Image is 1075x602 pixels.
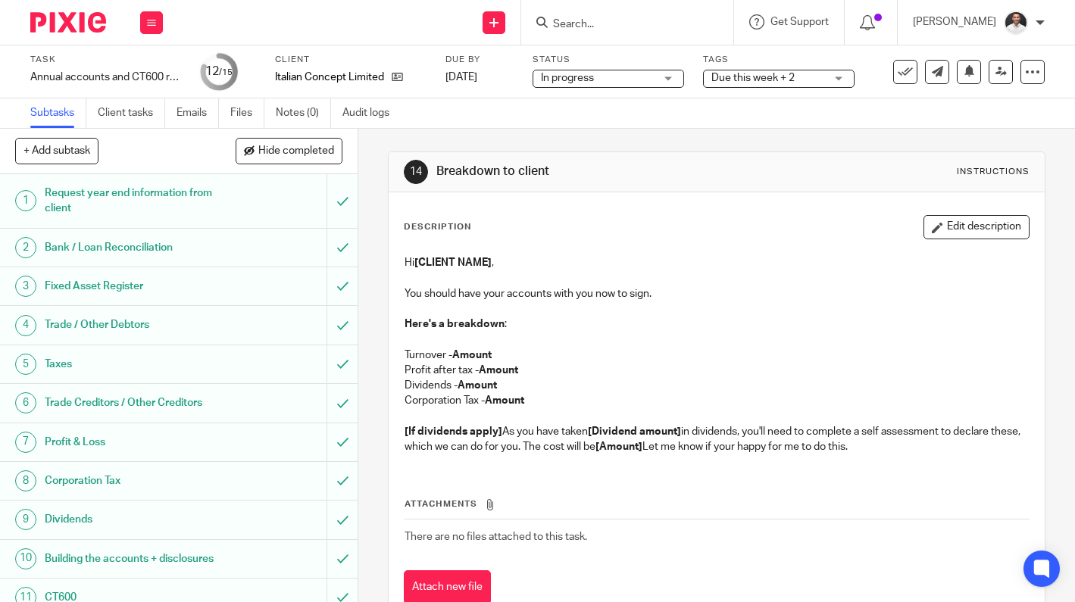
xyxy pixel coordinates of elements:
[445,72,477,83] span: [DATE]
[45,275,223,298] h1: Fixed Asset Register
[15,470,36,491] div: 8
[15,432,36,453] div: 7
[405,363,1028,378] p: Profit after tax -
[485,395,524,406] strong: Amount
[15,392,36,413] div: 6
[15,548,36,569] div: 10
[275,70,384,85] p: Italian Concept Limited
[45,508,223,531] h1: Dividends
[177,98,219,128] a: Emails
[595,441,642,452] strong: [Amount]
[1004,11,1028,35] img: dom%20slack.jpg
[404,221,471,233] p: Description
[275,54,427,66] label: Client
[15,315,36,336] div: 4
[276,98,331,128] a: Notes (0)
[30,54,182,66] label: Task
[15,190,36,211] div: 1
[703,54,855,66] label: Tags
[15,237,36,258] div: 2
[45,391,223,414] h1: Trade Creditors / Other Creditors
[541,73,594,83] span: In progress
[405,378,1028,393] p: Dividends -
[15,509,36,530] div: 9
[957,166,1030,178] div: Instructions
[711,73,795,83] span: Due this week + 2
[45,353,223,376] h1: Taxes
[405,500,477,508] span: Attachments
[452,350,492,360] strong: Amount
[15,276,36,297] div: 3
[230,98,264,128] a: Files
[405,532,587,542] span: There are no files attached to this task.
[405,319,505,329] strong: Here's a breakdown
[436,164,749,179] h1: Breakdown to client
[414,257,492,268] strong: [CLIENT NAME]
[923,215,1030,239] button: Edit description
[445,54,514,66] label: Due by
[98,98,165,128] a: Client tasks
[15,354,36,375] div: 5
[405,348,1028,363] p: Turnover -
[30,98,86,128] a: Subtasks
[405,424,1028,455] p: As you have taken in dividends, you'll need to complete a self assessment to declare these, which...
[533,54,684,66] label: Status
[479,365,518,376] strong: Amount
[45,469,223,492] h1: Corporation Tax
[205,63,233,80] div: 12
[45,236,223,259] h1: Bank / Loan Reconciliation
[45,313,223,336] h1: Trade / Other Debtors
[258,145,334,158] span: Hide completed
[405,286,1028,301] p: You should have your accounts with you now to sign.
[342,98,401,128] a: Audit logs
[552,18,688,32] input: Search
[45,431,223,454] h1: Profit & Loss
[219,68,233,76] small: /15
[405,393,1028,408] p: Corporation Tax -
[405,317,1028,332] p: :
[45,547,223,570] h1: Building the accounts + disclosures
[45,182,223,220] h1: Request year end information from client
[405,426,502,437] strong: [If dividends apply]
[15,138,98,164] button: + Add subtask
[30,70,182,85] div: Annual accounts and CT600 return (V1)
[404,160,428,184] div: 14
[770,17,829,27] span: Get Support
[458,380,497,391] strong: Amount
[588,426,681,437] strong: [Dividend amount]
[236,138,342,164] button: Hide completed
[405,255,1028,270] p: Hi ,
[913,14,996,30] p: [PERSON_NAME]
[30,12,106,33] img: Pixie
